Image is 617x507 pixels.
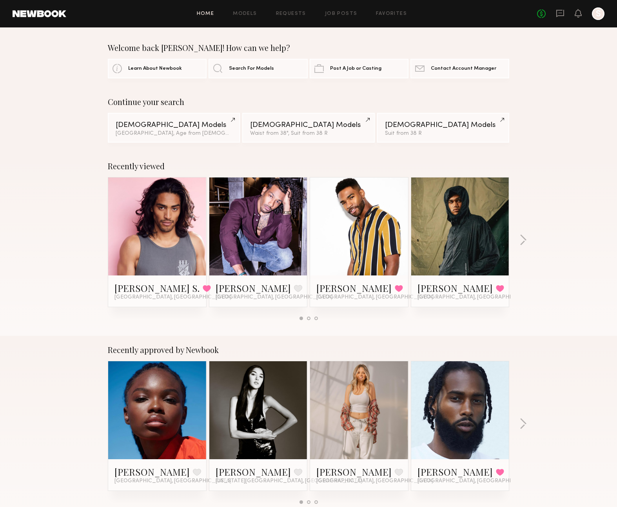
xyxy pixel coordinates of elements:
a: Search For Models [209,59,307,78]
div: Recently approved by Newbook [108,345,509,355]
div: [DEMOGRAPHIC_DATA] Models [116,121,232,129]
a: [PERSON_NAME] [316,282,392,294]
div: [DEMOGRAPHIC_DATA] Models [250,121,367,129]
span: Learn About Newbook [128,66,182,71]
span: Contact Account Manager [431,66,496,71]
a: [DEMOGRAPHIC_DATA] ModelsSuit from 38 R [377,113,509,143]
a: Favorites [376,11,407,16]
a: [PERSON_NAME] [114,465,190,478]
div: [GEOGRAPHIC_DATA], Age from [DEMOGRAPHIC_DATA]. [116,131,232,136]
a: Job Posts [325,11,357,16]
a: [DEMOGRAPHIC_DATA] Models[GEOGRAPHIC_DATA], Age from [DEMOGRAPHIC_DATA]. [108,113,240,143]
span: Search For Models [229,66,274,71]
span: [US_STATE][GEOGRAPHIC_DATA], [GEOGRAPHIC_DATA] [216,478,362,484]
span: Post A Job or Casting [330,66,381,71]
a: [PERSON_NAME] [216,465,291,478]
a: Home [197,11,214,16]
div: Waist from 38", Suit from 38 R [250,131,367,136]
a: [PERSON_NAME] [417,465,493,478]
span: [GEOGRAPHIC_DATA], [GEOGRAPHIC_DATA] [417,294,534,301]
div: Recently viewed [108,161,509,171]
div: Continue your search [108,97,509,107]
a: [DEMOGRAPHIC_DATA] ModelsWaist from 38", Suit from 38 R [242,113,374,143]
a: S [592,7,604,20]
a: [PERSON_NAME] [316,465,392,478]
div: Suit from 38 R [385,131,501,136]
a: [PERSON_NAME] [417,282,493,294]
div: Welcome back [PERSON_NAME]! How can we help? [108,43,509,53]
a: [PERSON_NAME] [216,282,291,294]
a: Requests [276,11,306,16]
a: Learn About Newbook [108,59,207,78]
span: [GEOGRAPHIC_DATA], [GEOGRAPHIC_DATA] [216,294,332,301]
span: [GEOGRAPHIC_DATA], [GEOGRAPHIC_DATA] [417,478,534,484]
a: Models [233,11,257,16]
a: Post A Job or Casting [310,59,408,78]
a: [PERSON_NAME] S. [114,282,200,294]
span: [GEOGRAPHIC_DATA], [GEOGRAPHIC_DATA] [114,294,231,301]
div: [DEMOGRAPHIC_DATA] Models [385,121,501,129]
span: [GEOGRAPHIC_DATA], [GEOGRAPHIC_DATA] [316,294,433,301]
span: [GEOGRAPHIC_DATA], [GEOGRAPHIC_DATA] [114,478,231,484]
span: [GEOGRAPHIC_DATA], [GEOGRAPHIC_DATA] [316,478,433,484]
a: Contact Account Manager [410,59,509,78]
